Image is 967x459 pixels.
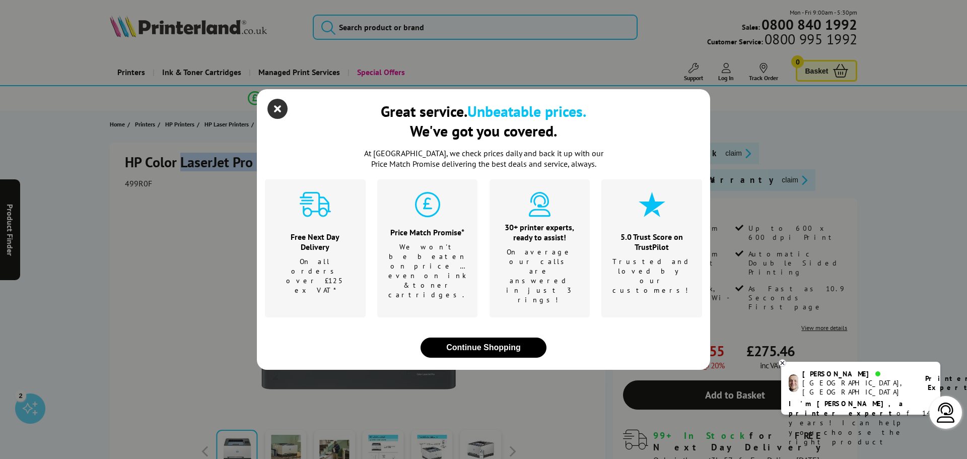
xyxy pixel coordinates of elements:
div: 30+ printer experts, ready to assist! [502,222,578,242]
div: Free Next Day Delivery [278,232,353,252]
p: of 14 years! I can help you choose the right product [789,399,933,447]
p: On all orders over £125 ex VAT* [278,257,353,295]
p: On average our calls are answered in just 3 rings! [502,247,578,305]
b: I'm [PERSON_NAME], a printer expert [789,399,906,418]
div: Price Match Promise* [388,227,467,237]
div: 5.0 Trust Score on TrustPilot [612,232,692,252]
button: close modal [270,101,285,116]
div: Great service. We've got you covered. [381,101,586,141]
p: Trusted and loved by our customers! [612,257,692,295]
div: [PERSON_NAME] [802,369,913,378]
div: [GEOGRAPHIC_DATA], [GEOGRAPHIC_DATA] [802,378,913,397]
p: At [GEOGRAPHIC_DATA], we check prices daily and back it up with our Price Match Promise deliverin... [358,148,609,169]
p: We won't be beaten on price …even on ink & toner cartridges. [388,242,467,300]
button: close modal [421,338,546,358]
b: Unbeatable prices. [467,101,586,121]
img: ashley-livechat.png [789,374,798,392]
img: user-headset-light.svg [936,403,956,423]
